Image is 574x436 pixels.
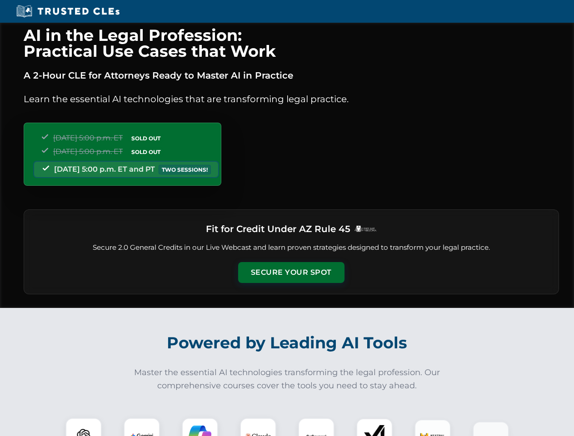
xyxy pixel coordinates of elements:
h3: Fit for Credit Under AZ Rule 45 [206,221,350,237]
img: Trusted CLEs [14,5,122,18]
p: A 2-Hour CLE for Attorneys Ready to Master AI in Practice [24,68,559,83]
img: Logo [354,225,377,232]
span: SOLD OUT [128,134,164,143]
h1: AI in the Legal Profession: Practical Use Cases that Work [24,27,559,59]
h2: Powered by Leading AI Tools [35,327,539,359]
p: Secure 2.0 General Credits in our Live Webcast and learn proven strategies designed to transform ... [35,243,548,253]
span: SOLD OUT [128,147,164,157]
p: Learn the essential AI technologies that are transforming legal practice. [24,92,559,106]
span: [DATE] 5:00 p.m. ET [53,134,123,142]
button: Secure Your Spot [238,262,344,283]
span: [DATE] 5:00 p.m. ET [53,147,123,156]
p: Master the essential AI technologies transforming the legal profession. Our comprehensive courses... [128,366,446,392]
